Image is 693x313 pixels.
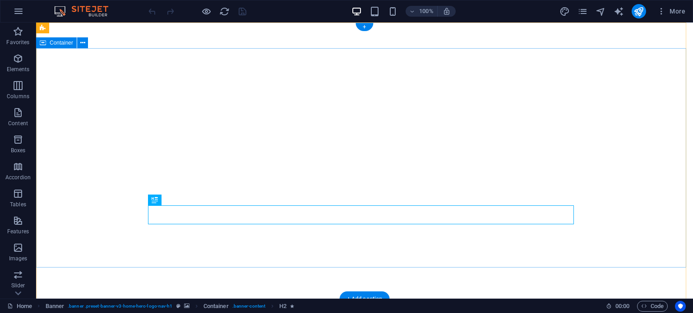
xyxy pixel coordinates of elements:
button: design [559,6,570,17]
span: 00 00 [615,301,629,312]
i: Reload page [219,6,230,17]
span: . banner-content [232,301,265,312]
button: publish [632,4,646,18]
nav: breadcrumb [46,301,295,312]
div: + [356,23,373,31]
h6: Session time [606,301,630,312]
button: Click here to leave preview mode and continue editing [201,6,212,17]
p: Slider [11,282,25,289]
i: Design (Ctrl+Alt+Y) [559,6,570,17]
span: Click to select. Double-click to edit [279,301,286,312]
button: text_generator [614,6,624,17]
button: pages [577,6,588,17]
div: + Add section [340,291,390,307]
span: . banner .preset-banner-v3-home-hero-logo-nav-h1 [68,301,172,312]
button: Usercentrics [675,301,686,312]
span: Click to select. Double-click to edit [203,301,229,312]
button: navigator [596,6,606,17]
a: Click to cancel selection. Double-click to open Pages [7,301,32,312]
p: Elements [7,66,30,73]
h6: 100% [419,6,434,17]
p: Accordion [5,174,31,181]
p: Columns [7,93,29,100]
p: Boxes [11,147,26,154]
i: On resize automatically adjust zoom level to fit chosen device. [443,7,451,15]
span: : [622,303,623,309]
p: Content [8,120,28,127]
i: Publish [633,6,644,17]
i: AI Writer [614,6,624,17]
i: This element contains a background [184,304,189,308]
img: Editor Logo [52,6,120,17]
span: Click to select. Double-click to edit [46,301,65,312]
p: Tables [10,201,26,208]
p: Features [7,228,29,235]
p: Images [9,255,28,262]
button: reload [219,6,230,17]
i: Element contains an animation [290,304,294,308]
button: Code [637,301,668,312]
button: 100% [406,6,438,17]
span: More [657,7,685,16]
i: This element is a customizable preset [176,304,180,308]
span: Container [50,40,73,45]
i: Navigator [596,6,606,17]
i: Pages (Ctrl+Alt+S) [577,6,588,17]
button: More [653,4,689,18]
span: Code [641,301,664,312]
p: Favorites [6,39,29,46]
